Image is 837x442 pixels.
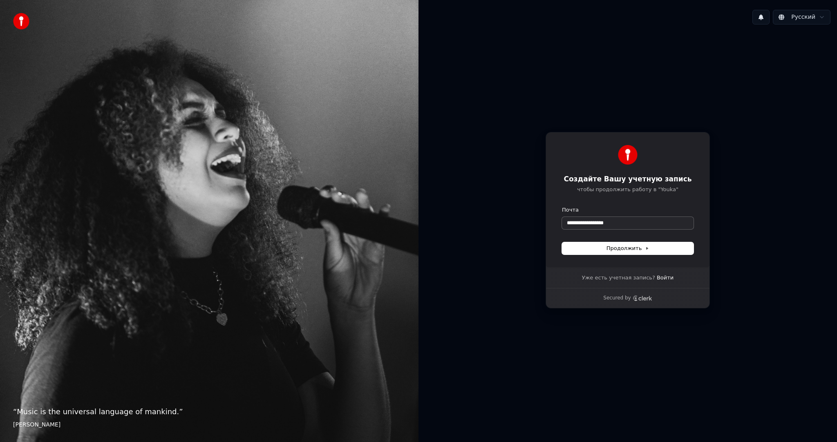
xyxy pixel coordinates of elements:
h1: Создайте Вашу учетную запись [562,174,694,184]
footer: [PERSON_NAME] [13,421,405,429]
p: “ Music is the universal language of mankind. ” [13,406,405,417]
p: чтобы продолжить работу в "Youka" [562,186,694,193]
img: youka [13,13,29,29]
span: Продолжить [606,245,649,252]
button: Продолжить [562,242,694,254]
a: Войти [657,274,674,281]
a: Clerk logo [633,295,652,301]
p: Secured by [603,295,631,301]
img: Youka [618,145,638,165]
span: Уже есть учетная запись? [582,274,655,281]
label: Почта [562,206,579,214]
